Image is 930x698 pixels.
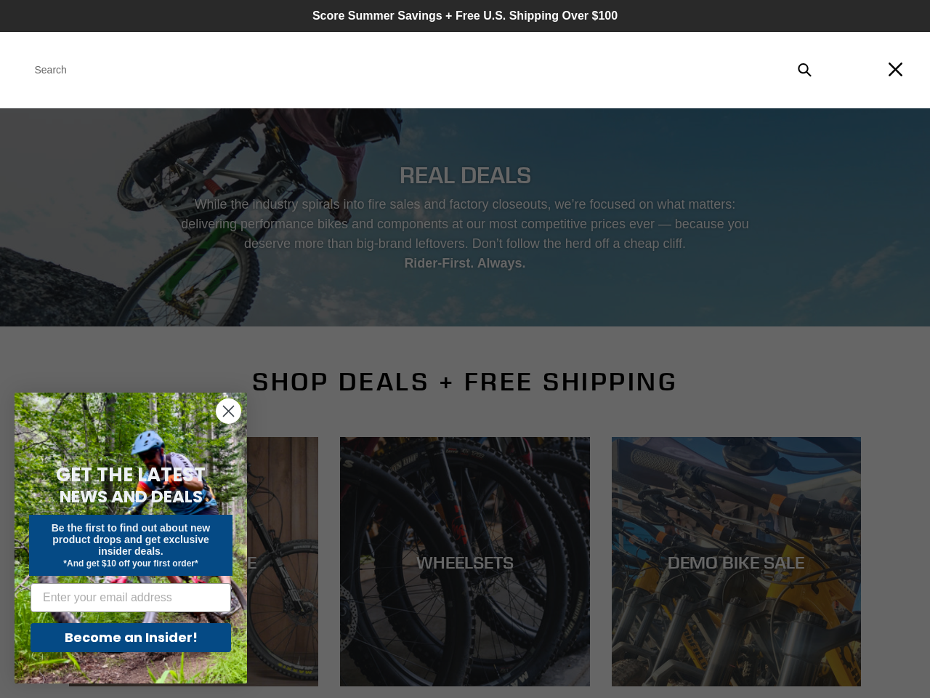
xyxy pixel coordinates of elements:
[63,558,198,569] span: *And get $10 off your first order*
[31,623,231,652] button: Become an Insider!
[52,522,211,557] span: Be the first to find out about new product drops and get exclusive insider deals.
[31,583,231,612] input: Enter your email address
[642,205,926,687] iframe: SalesIQ Chatwindow
[56,462,206,488] span: GET THE LATEST
[21,54,821,86] input: Search
[60,485,203,508] span: NEWS AND DEALS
